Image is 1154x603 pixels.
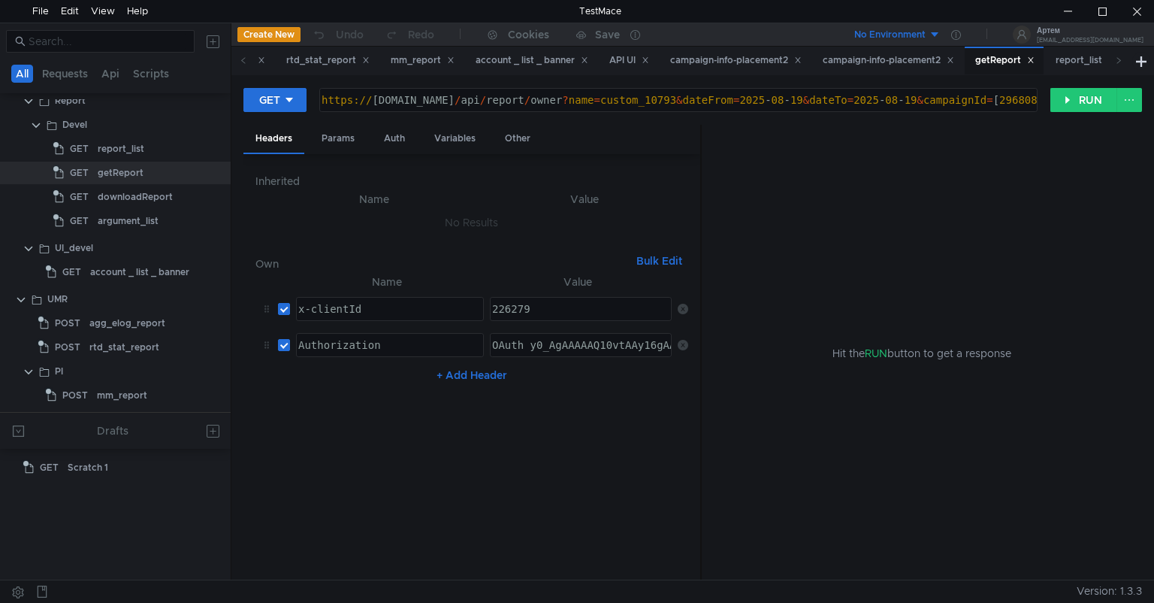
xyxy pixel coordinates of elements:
div: report_list [98,138,144,160]
button: RUN [1050,88,1117,112]
span: GET [62,261,81,283]
th: Name [267,190,482,208]
h6: Inherited [255,172,688,190]
div: agg_elog_report [89,312,165,335]
button: GET [243,88,307,112]
div: Артем [1037,27,1143,35]
span: Version: 1.3.3 [1077,580,1142,602]
button: Bulk Edit [630,252,688,270]
div: rtd_stat_report [286,53,370,68]
th: Value [482,190,688,208]
div: mm_report [97,384,147,407]
span: RUN [865,347,887,360]
div: API UI [609,53,649,68]
div: Params [310,125,367,153]
div: Headers [243,125,304,154]
button: Undo [301,23,374,46]
h6: Own [255,255,630,273]
div: Scratch 1 [68,456,108,479]
span: Hit the button to get a response [832,345,1011,362]
input: Search... [29,33,186,50]
div: Devel [62,114,87,136]
button: All [11,65,33,83]
th: Value [484,273,671,291]
nz-embed-empty: No Results [445,216,498,229]
div: rtd_stat_report [89,336,159,359]
div: Auth [372,125,417,153]
div: Undo [336,26,364,44]
button: + Add Header [430,366,513,384]
button: Create New [237,27,301,42]
div: downloadReport [98,186,173,208]
div: UI_devel [55,237,93,259]
button: Redo [374,23,445,46]
div: [EMAIL_ADDRESS][DOMAIN_NAME] [1037,38,1143,43]
div: mm_report [391,53,455,68]
button: No Environment [836,23,941,47]
div: getReport [98,162,143,184]
div: PI [55,360,63,383]
div: Variables [422,125,488,153]
div: Report [55,89,86,112]
span: GET [70,162,89,184]
button: Requests [38,65,92,83]
div: report_list [1056,53,1116,68]
button: Scripts [128,65,174,83]
div: UMR [47,288,68,311]
div: Save [595,29,620,40]
div: Redo [408,26,434,44]
th: Name [290,273,484,291]
span: GET [70,138,89,160]
div: campaign-info-placement2 [823,53,954,68]
span: GET [70,186,89,208]
div: getReport [975,53,1035,68]
span: POST [62,384,88,407]
span: POST [55,336,80,359]
span: POST [55,312,80,335]
button: Api [97,65,124,83]
div: Other [493,125,542,153]
span: GET [70,210,89,232]
div: account _ list _ banner [476,53,588,68]
div: argument_list [98,210,159,232]
div: campaign-info-placement2 [670,53,802,68]
span: GET [40,456,59,479]
div: GET [259,92,280,108]
div: account _ list _ banner [90,261,189,283]
div: Drafts [97,422,128,440]
div: Cookies [508,26,549,44]
div: No Environment [854,28,926,42]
